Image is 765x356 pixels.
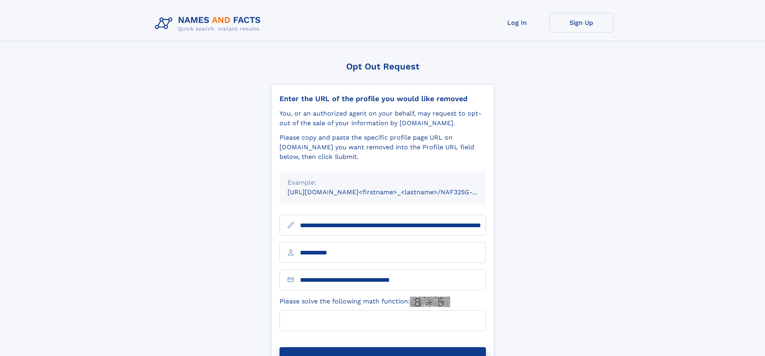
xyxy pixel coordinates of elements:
[279,297,450,307] label: Please solve the following math function:
[271,61,494,71] div: Opt Out Request
[288,178,478,187] div: Example:
[288,188,501,196] small: [URL][DOMAIN_NAME]<firstname>_<lastname>/NAF325G-xxxxxxxx
[279,133,486,162] div: Please copy and paste the specific profile page URL on [DOMAIN_NAME] you want removed into the Pr...
[485,13,549,33] a: Log In
[549,13,614,33] a: Sign Up
[279,94,486,103] div: Enter the URL of the profile you would like removed
[152,13,267,35] img: Logo Names and Facts
[279,109,486,128] div: You, or an authorized agent on your behalf, may request to opt-out of the sale of your informatio...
